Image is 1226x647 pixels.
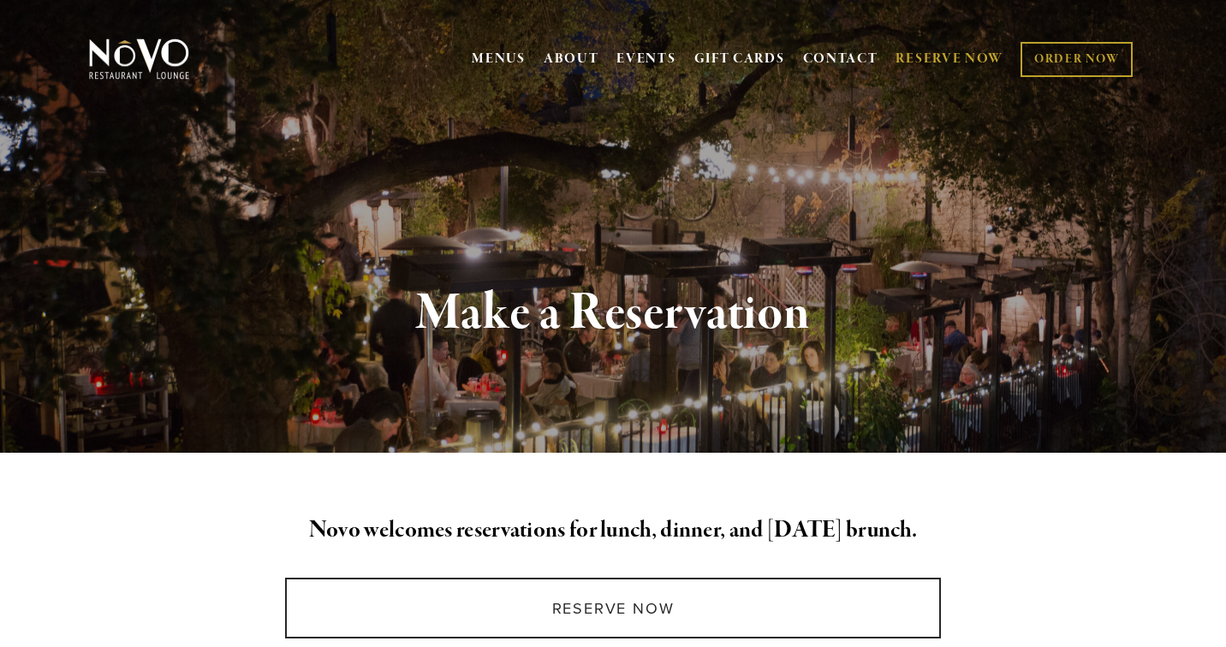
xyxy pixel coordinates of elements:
a: MENUS [472,50,526,68]
h2: Novo welcomes reservations for lunch, dinner, and [DATE] brunch. [117,513,1109,549]
a: CONTACT [803,43,878,75]
a: ABOUT [544,50,599,68]
a: RESERVE NOW [896,43,1003,75]
img: Novo Restaurant &amp; Lounge [86,38,193,80]
a: GIFT CARDS [694,43,785,75]
a: EVENTS [616,50,675,68]
strong: Make a Reservation [416,281,811,346]
a: Reserve Now [285,578,942,638]
a: ORDER NOW [1021,42,1133,77]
